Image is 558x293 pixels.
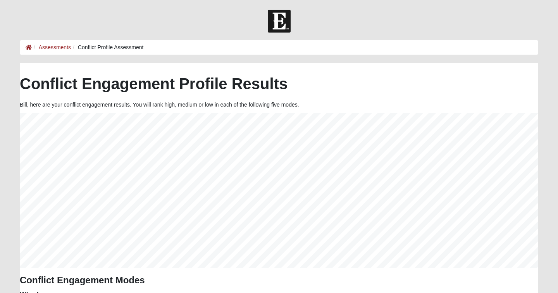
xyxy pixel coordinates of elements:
img: Church of Eleven22 Logo [268,10,291,33]
li: Conflict Profile Assessment [71,43,143,52]
a: Assessments [39,44,71,50]
h3: Conflict Engagement Modes [20,275,538,286]
h2: Conflict Engagement Profile Results [20,74,538,93]
p: Bill, here are your conflict engagement results. You will rank high, medium or low in each of the... [20,101,538,109]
